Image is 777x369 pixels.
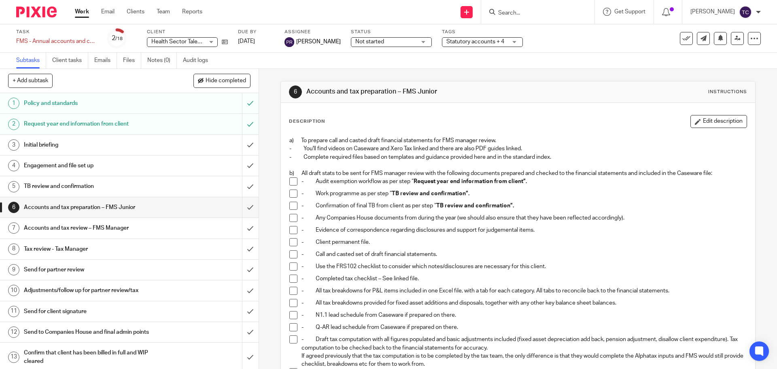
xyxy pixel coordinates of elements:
[392,191,469,196] strong: TB review and confirmation”.
[301,262,746,271] p: - Use the FRS102 checklist to consider which notes/disclosures are necessary for this client.
[24,139,164,151] h1: Initial briefing
[238,38,255,44] span: [DATE]
[24,160,164,172] h1: Engagement and file set up
[16,53,46,68] a: Subtasks
[301,226,746,234] p: - Evidence of correspondence regarding disclosures and support for judgemental items.
[301,190,746,198] p: - Work programme as per step “
[24,180,164,192] h1: TB review and confirmation
[8,98,19,109] div: 1
[497,10,570,17] input: Search
[24,284,164,296] h1: Adjustments/follow up for partner review/tax
[289,137,746,145] p: a) To prepare call and casted draft financial statements for FMS manager review.
[301,323,746,331] p: - Q-AR lead schedule from Caseware if prepared on there.
[8,243,19,255] div: 8
[8,285,19,296] div: 10
[24,264,164,276] h1: Send for partner review
[301,335,746,352] p: - Draft tax computation with all figures populated and basic adjustments included (fixed asset de...
[301,275,746,283] p: - Completed tax checklist – See linked file.
[238,29,274,35] label: Due by
[436,203,514,209] strong: TB review and confirmation”.
[614,9,645,15] span: Get Support
[16,6,57,17] img: Pixie
[8,181,19,192] div: 5
[16,37,97,45] div: FMS - Annual accounts and corporation tax - [DATE]
[8,222,19,234] div: 7
[24,326,164,338] h1: Send to Companies House and final admin points
[8,326,19,338] div: 12
[296,38,341,46] span: [PERSON_NAME]
[690,115,747,128] button: Edit description
[157,8,170,16] a: Team
[24,243,164,255] h1: Tax review - Tax Manager
[193,74,251,87] button: Hide completed
[8,160,19,171] div: 4
[306,87,535,96] h1: Accounts and tax preparation – FMS Junior
[301,299,746,307] p: - All tax breakdowns provided for fixed asset additions and disposals, together with any other ke...
[127,8,144,16] a: Clients
[75,8,89,16] a: Work
[8,352,19,363] div: 13
[183,53,214,68] a: Audit logs
[147,53,177,68] a: Notes (0)
[442,29,523,35] label: Tags
[16,37,97,45] div: FMS - Annual accounts and corporation tax - December 2024
[52,53,88,68] a: Client tasks
[301,202,746,210] p: - Confirmation of final TB from client as per step “
[24,97,164,109] h1: Policy and standards
[123,53,141,68] a: Files
[8,74,53,87] button: + Add subtask
[8,119,19,130] div: 2
[301,250,746,258] p: - Call and casted set of draft financial statements.
[301,287,746,295] p: - All tax breakdowns for P&L items included in one Excel file, with a tab for each category. All ...
[8,202,19,213] div: 6
[414,179,527,184] strong: Request year end information from client”.
[289,145,746,153] p: - You'll find videos on Caseware and Xero Tax linked and there are also PDF guides linked.
[355,39,384,45] span: Not started
[301,311,746,319] p: - N1.1 lead schedule from Caseware if prepared on there.
[24,201,164,213] h1: Accounts and tax preparation – FMS Junior
[289,118,325,125] p: Description
[351,29,432,35] label: Status
[284,37,294,47] img: svg%3E
[446,39,504,45] span: Statutory accounts + 4
[289,85,302,98] div: 6
[301,214,746,222] p: - Any Companies House documents from during the year (we should also ensure that they have been r...
[101,8,115,16] a: Email
[301,352,746,369] p: If agreed previously that the tax computation is to be completed by the tax team, the only differ...
[24,305,164,318] h1: Send for client signature
[151,39,231,45] span: Health Sector Talent UK Limited
[94,53,117,68] a: Emails
[24,118,164,130] h1: Request year end information from client
[147,29,228,35] label: Client
[739,6,752,19] img: svg%3E
[301,238,746,246] p: - Client permanent file.
[708,89,747,95] div: Instructions
[24,347,164,367] h1: Confirm that client has been billed in full and WIP cleared
[289,169,746,177] p: b) All draft stats to be sent for FMS manager review with the following documents prepared and ch...
[16,29,97,35] label: Task
[115,36,123,41] small: /18
[24,222,164,234] h1: Accounts and tax review – FMS Manager
[8,264,19,275] div: 9
[112,34,123,43] div: 2
[182,8,202,16] a: Reports
[206,78,246,84] span: Hide completed
[301,177,746,186] p: - Audit exemption workflow as per step “
[289,153,746,161] p: - Complete required files based on templates and guidance provided here and in the standard index.
[8,306,19,317] div: 11
[8,139,19,151] div: 3
[284,29,341,35] label: Assignee
[690,8,735,16] p: [PERSON_NAME]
